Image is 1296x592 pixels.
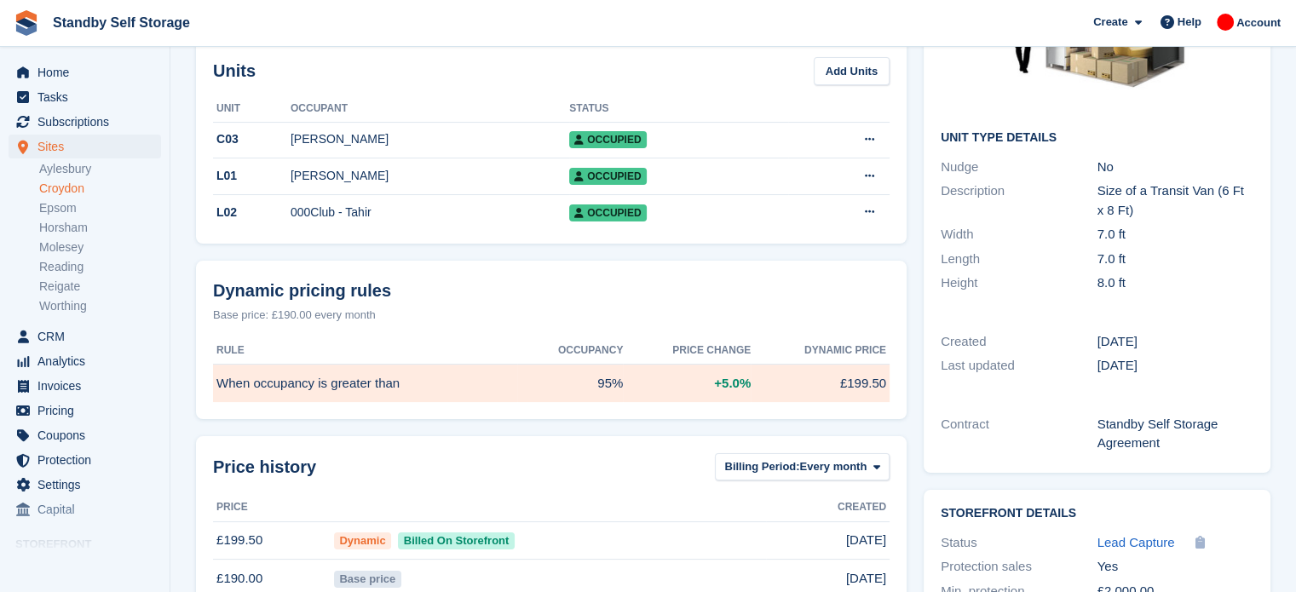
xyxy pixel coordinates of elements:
button: Billing Period: Every month [715,453,890,481]
a: menu [9,60,161,84]
span: Settings [37,473,140,497]
span: Occupied [569,131,646,148]
div: 7.0 ft [1097,250,1254,269]
div: [PERSON_NAME] [291,167,569,185]
th: Status [569,95,788,123]
th: Unit [213,95,291,123]
span: Pricing [37,399,140,422]
div: Width [941,225,1097,244]
div: Status [941,533,1097,553]
a: menu [9,473,161,497]
th: Occupant [291,95,569,123]
div: Size of a Transit Van (6 Ft x 8 Ft) [1097,181,1254,220]
h2: Storefront Details [941,507,1253,520]
div: Dynamic [334,532,391,549]
div: Created [941,332,1097,352]
a: Aylesbury [39,161,161,177]
span: Analytics [37,349,140,373]
div: L02 [213,204,291,221]
div: 7.0 ft [1097,225,1254,244]
div: [DATE] [1097,356,1254,376]
span: Create [1093,14,1127,31]
span: Capital [37,497,140,521]
th: Rule [213,337,517,365]
span: Dynamic price [804,342,886,358]
a: Reigate [39,279,161,295]
a: Lead Capture [1097,533,1175,553]
a: Horsham [39,220,161,236]
a: Add Units [814,57,890,85]
div: 000Club - Tahir [291,204,569,221]
h2: Unit Type details [941,131,1253,145]
span: Occupancy [558,342,623,358]
a: menu [9,349,161,373]
a: Croydon [39,181,161,197]
span: Billing Period: [724,458,799,475]
span: 95% [597,374,623,394]
span: Price history [213,454,316,480]
div: [DATE] [1097,332,1254,352]
img: Aaron Winter [1217,14,1234,31]
a: Reading [39,259,161,275]
a: menu [9,374,161,398]
span: Occupied [569,168,646,185]
span: Protection [37,448,140,472]
span: Occupied [569,204,646,221]
span: Billed On Storefront [398,532,515,549]
td: When occupancy is greater than [213,365,517,402]
a: Molesey [39,239,161,256]
a: menu [9,135,161,158]
span: Price change [672,342,751,358]
div: Nudge [941,158,1097,177]
a: menu [9,110,161,134]
a: Epsom [39,200,161,216]
img: stora-icon-8386f47178a22dfd0bd8f6a31ec36ba5ce8667c1dd55bd0f319d3a0aa187defe.svg [14,10,39,36]
a: menu [9,325,161,348]
div: Yes [1097,557,1254,577]
span: Account [1236,14,1281,32]
div: Contract [941,415,1097,453]
div: No [1097,158,1254,177]
span: [DATE] [846,531,886,550]
div: Protection sales [941,557,1097,577]
h2: Units [213,58,256,83]
div: Length [941,250,1097,269]
span: Help [1178,14,1201,31]
span: Base price [334,571,401,588]
span: Subscriptions [37,110,140,134]
th: Price [213,494,331,521]
span: Every month [800,458,867,475]
span: Home [37,60,140,84]
div: Base price: £190.00 every month [213,307,890,324]
span: Tasks [37,85,140,109]
div: Standby Self Storage Agreement [1097,415,1254,453]
a: menu [9,399,161,422]
div: Last updated [941,356,1097,376]
div: [PERSON_NAME] [291,130,569,148]
a: menu [9,448,161,472]
span: Storefront [15,536,170,553]
div: Height [941,273,1097,293]
span: Created [838,499,886,514]
span: Coupons [37,423,140,447]
span: [DATE] [846,569,886,589]
a: Standby Self Storage [46,9,197,37]
div: Description [941,181,1097,220]
div: Dynamic pricing rules [213,278,890,303]
span: Lead Capture [1097,535,1175,549]
a: Worthing [39,298,161,314]
span: £199.50 [840,374,886,394]
a: menu [9,497,161,521]
span: +5.0% [714,374,751,394]
span: Sites [37,135,140,158]
a: menu [9,423,161,447]
div: C03 [213,130,291,148]
div: L01 [213,167,291,185]
a: menu [9,85,161,109]
span: CRM [37,325,140,348]
div: 8.0 ft [1097,273,1254,293]
span: Invoices [37,374,140,398]
td: £199.50 [213,521,331,560]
